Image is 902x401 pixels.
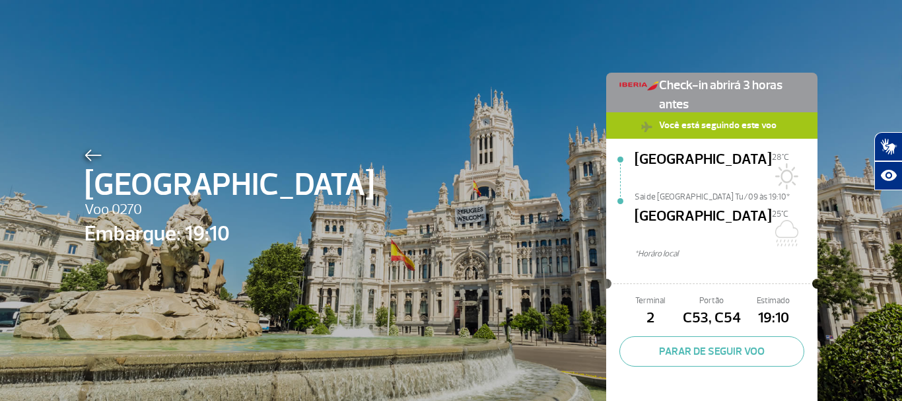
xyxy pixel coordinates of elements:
button: PARAR DE SEGUIR VOO [619,336,804,367]
button: Abrir recursos assistivos. [874,161,902,190]
span: Portão [681,295,742,307]
span: Terminal [619,295,681,307]
span: Você está seguindo este voo [652,112,783,137]
span: C53, C54 [681,307,742,330]
span: Embarque: 19:10 [85,218,374,250]
span: Voo 0270 [85,199,374,221]
span: 28°C [772,152,789,163]
span: [GEOGRAPHIC_DATA] [85,161,374,209]
img: Chuvoso [772,220,798,246]
div: Plugin de acessibilidade da Hand Talk. [874,132,902,190]
span: Estimado [743,295,804,307]
span: [GEOGRAPHIC_DATA] [635,149,772,191]
span: Check-in abrirá 3 horas antes [659,73,804,114]
span: 19:10 [743,307,804,330]
img: Sol [772,163,798,190]
button: Abrir tradutor de língua de sinais. [874,132,902,161]
span: *Horáro local [635,248,817,260]
span: Sai de [GEOGRAPHIC_DATA] Tu/09 às 19:10* [635,191,817,200]
span: 2 [619,307,681,330]
span: [GEOGRAPHIC_DATA] [635,205,772,248]
span: 25°C [772,209,788,219]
